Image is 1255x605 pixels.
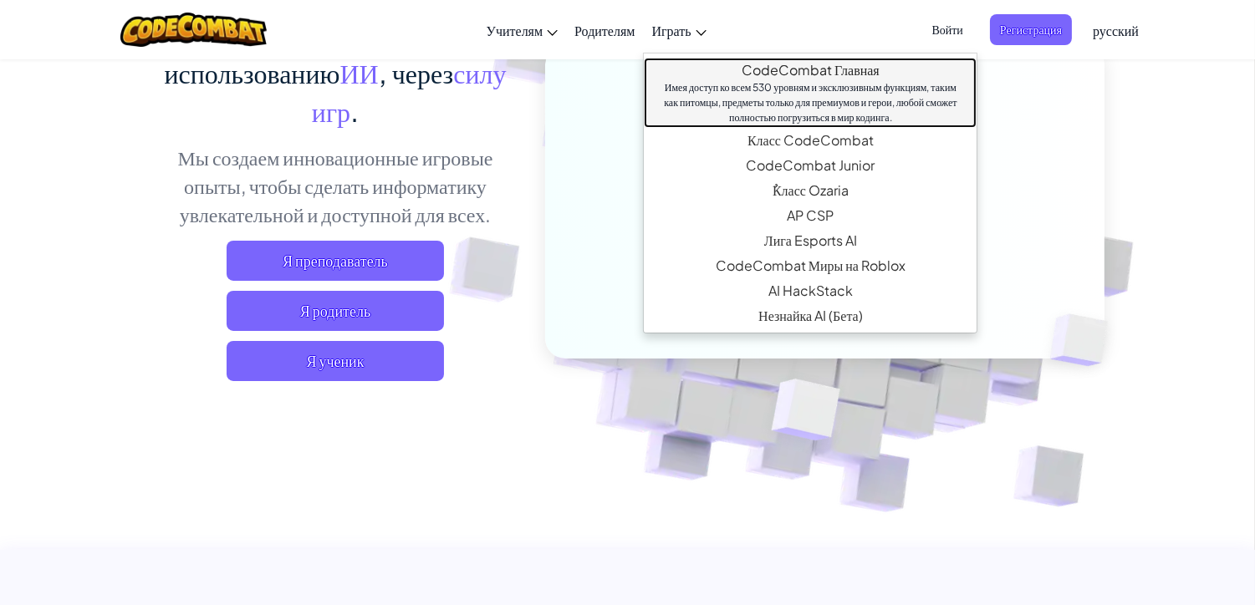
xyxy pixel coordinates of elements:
a: Родителям [566,8,643,53]
a: CodeCombat Миры на RobloxЭтот MMORPG учит программированию на Lua и предоставляет реальную платфо... [644,253,977,278]
img: CodeCombat logo [120,13,267,47]
button: Регистрация [990,14,1072,45]
p: Мы создаем инновационные игровые опыты, чтобы сделать информатику увлекательной и доступной для в... [151,143,520,228]
span: . [350,94,359,128]
a: Класс CodeCombat [644,128,977,153]
a: Учителям [478,8,567,53]
span: , через [379,56,454,89]
a: Играть [643,8,714,53]
button: Я ученик [227,341,444,381]
img: Overlap cubes [1022,279,1147,401]
a: AP CSPПоддерживаемый College Board, наш курс AP CSP предоставляет игровые и готовые инструменты д... [644,203,977,228]
span: русский [1093,22,1139,39]
a: Я преподаватель [227,241,444,281]
a: Лига Esports AIЭпическая платформа для соревнований по программированию, где поощряется креативны... [644,228,977,253]
span: Учителям [487,22,543,39]
button: Войти [921,14,972,45]
a: CodeCombat JuniorНаша флагманская программа для K-5 предлагает постепенное обучение уровням, кото... [644,153,977,178]
div: Имея доступ ко всем 530 уровням и эксклюзивным функциям, таким как питомцы, предметы только для п... [661,80,960,125]
a: русский [1084,8,1147,53]
a: AI HackStackПервый генеративный AI-инструмент, специально созданный для новичков в AI, с акцентом... [644,278,977,303]
img: Overlap cubes [730,343,880,482]
a: CodeCombat ГлавнаяИмея доступ ко всем 530 уровням и эксклюзивным функциям, таким как питомцы, пре... [644,58,977,128]
span: ИИ [340,56,379,89]
a: Я родитель [227,291,444,331]
a: Незнайка AI (Бета)Вводит многомодальный генеративный ИИ в простой и интуитивно понятной платформе... [644,303,977,328]
span: Играть [651,22,691,39]
a: ٌКласс OzariaВолнующее повествовательное приключение по программированию, которое закладывает осн... [644,178,977,203]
